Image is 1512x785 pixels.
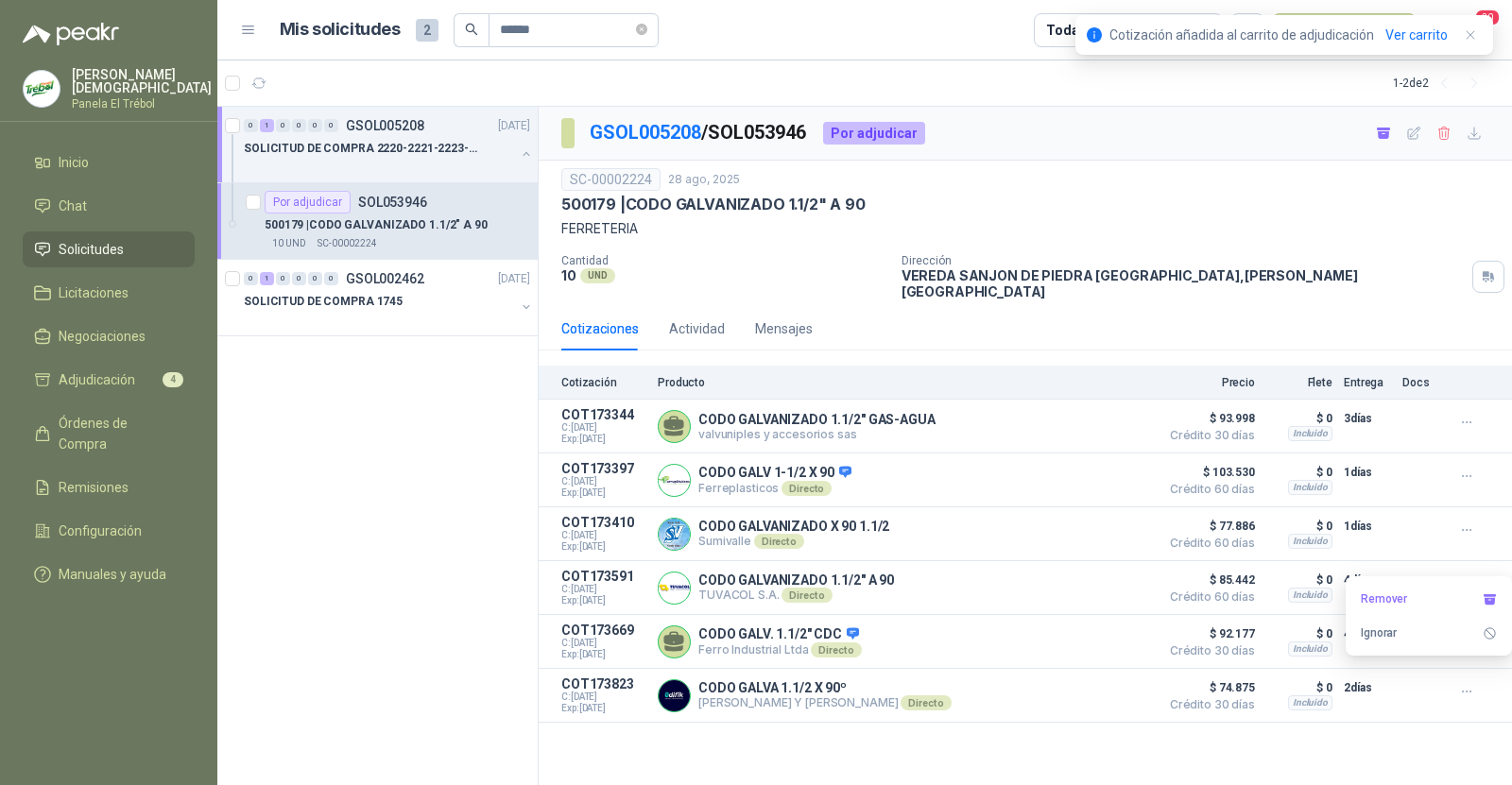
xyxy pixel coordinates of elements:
div: 0 [292,272,306,285]
span: $ 93.998 [1160,407,1255,430]
a: Ver carrito [1385,25,1448,45]
span: C: [DATE] [561,691,646,703]
div: 0 [276,119,290,132]
span: C: [DATE] [561,422,646,434]
p: Producto [658,376,1149,389]
span: Crédito 30 días [1160,430,1255,441]
div: Incluido [1288,588,1332,603]
p: Sumivalle [698,534,889,549]
div: 1 - 2 de 2 [1393,68,1489,98]
button: 20 [1455,13,1489,47]
div: 0 [244,119,258,132]
p: Docs [1402,376,1440,389]
span: $ 77.886 [1160,515,1255,538]
a: GSOL005208 [590,121,701,144]
p: Ferreplasticos [698,481,851,496]
p: VEREDA SANJON DE PIEDRA [GEOGRAPHIC_DATA] , [PERSON_NAME][GEOGRAPHIC_DATA] [902,267,1465,299]
p: CODO GALV 1-1/2 X 90 [698,465,851,482]
p: Dirección [902,254,1465,267]
p: COT173591 [561,569,646,584]
p: FERRETERIA [561,218,1489,239]
a: Negociaciones [23,318,195,354]
span: Crédito 30 días [1160,699,1255,710]
p: COT173344 [561,407,646,422]
p: Cotización añadida al carrito de adjudicación [1109,25,1374,45]
p: $ 0 [1266,676,1332,699]
p: COT173823 [561,676,646,691]
div: Incluido [1288,641,1332,657]
p: 1 días [1344,515,1391,538]
p: CODO GALV. 1.1/2" CDC [698,626,862,643]
span: 4 [163,372,183,387]
p: GSOL005208 [346,119,424,132]
p: Panela El Trébol [72,98,212,110]
span: 2 [416,19,438,42]
img: Company Logo [659,465,690,496]
span: Órdenes de Compra [59,413,177,454]
a: 0 1 0 0 0 0 GSOL002462[DATE] SOLICITUD DE COMPRA 1745 [244,267,534,328]
span: Adjudicación [59,369,135,390]
a: Por adjudicarSOL053946500179 |CODO GALVANIZADO 1.1/2" A 9010 UNDSC-00002224 [217,183,538,260]
span: search [465,23,478,36]
p: [PERSON_NAME] Y [PERSON_NAME] [698,695,952,710]
a: Remisiones [23,469,195,505]
p: SOLICITUD DE COMPRA 1745 [244,293,403,311]
span: Negociaciones [59,326,146,347]
a: Inicio [23,145,195,180]
div: Incluido [1288,480,1332,495]
p: CODO GALVANIZADO 1.1/2" GAS-AGUA [698,412,936,427]
p: $ 0 [1266,623,1332,645]
p: COT173397 [561,461,646,476]
div: 0 [308,272,322,285]
p: Cotización [561,376,646,389]
div: Actividad [669,318,725,339]
span: Licitaciones [59,282,129,303]
p: SOL053946 [358,196,427,209]
div: Directo [782,588,832,603]
div: 1 [260,272,274,285]
p: 1 días [1344,461,1391,484]
p: COT173669 [561,623,646,638]
a: Adjudicación4 [23,362,195,398]
h1: Mis solicitudes [280,16,401,43]
p: $ 0 [1266,569,1332,591]
p: CODO GALVANIZADO X 90 1.1/2 [698,519,889,534]
p: 3 días [1344,407,1391,430]
p: [PERSON_NAME] [DEMOGRAPHIC_DATA] [72,68,212,94]
span: Exp: [DATE] [561,434,646,445]
p: valvuniples y accesorios sas [698,427,936,441]
span: Inicio [59,152,89,173]
span: Crédito 60 días [1160,484,1255,495]
div: Por adjudicar [265,191,351,213]
p: Flete [1266,376,1332,389]
div: UND [580,268,615,283]
span: $ 74.875 [1160,676,1255,699]
p: 4 días [1344,569,1391,591]
button: Ignorar [1353,618,1504,648]
div: 0 [244,272,258,285]
img: Logo peakr [23,23,119,45]
button: Remover [1353,584,1504,614]
span: Exp: [DATE] [561,595,646,606]
a: Chat [23,188,195,224]
div: 1 [260,119,274,132]
p: TUVACOL S.A. [698,588,894,603]
p: COT173410 [561,515,646,530]
span: Solicitudes [59,239,124,260]
p: [DATE] [498,270,530,288]
span: $ 103.530 [1160,461,1255,484]
span: Manuales y ayuda [59,564,166,585]
p: [DATE] [498,117,530,135]
p: Ferro Industrial Ltda [698,642,862,657]
span: Crédito 60 días [1160,591,1255,603]
img: Company Logo [659,519,690,550]
div: Por adjudicar [823,122,925,145]
p: 500179 | CODO GALVANIZADO 1.1/2" A 90 [265,216,488,234]
span: Crédito 60 días [1160,538,1255,549]
a: Órdenes de Compra [23,405,195,462]
p: Entrega [1344,376,1391,389]
span: $ 92.177 [1160,623,1255,645]
span: close-circle [636,24,647,35]
p: 500179 | CODO GALVANIZADO 1.1/2" A 90 [561,195,866,214]
button: Nueva solicitud [1272,13,1417,47]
